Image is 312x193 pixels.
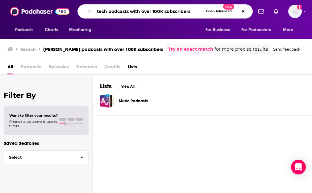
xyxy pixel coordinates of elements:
[4,150,89,164] button: Select
[77,4,253,19] div: Search podcasts, credits, & more...
[283,26,293,34] span: More
[237,24,280,36] button: open menu
[223,4,234,10] span: New
[203,8,235,15] button: Open AdvancedNew
[45,26,58,34] span: Charts
[288,5,302,18] img: User Profile
[9,120,58,128] span: Choose a tab above to access filters.
[288,5,302,18] button: Show profile menu
[94,6,203,16] input: Search podcasts, credits, & more...
[119,98,148,104] a: Music Podcasts
[279,24,301,36] button: open menu
[168,46,213,53] a: Try an exact match
[4,155,75,159] span: Select
[100,82,139,90] a: ListsView All
[271,47,302,52] button: Send feedback
[11,24,41,36] button: open menu
[271,6,281,17] a: Show notifications dropdown
[206,26,230,34] span: For Business
[41,24,62,36] a: Charts
[21,62,41,74] span: Podcasts
[104,62,120,74] span: Credits
[49,62,69,74] span: Episodes
[100,82,112,90] h2: Lists
[20,46,36,52] h3: Search
[76,62,97,74] span: Networks
[7,62,13,74] a: All
[65,24,99,36] button: open menu
[4,91,89,100] h2: Filter By
[214,46,268,53] span: for more precise results
[69,26,91,34] span: Monitoring
[117,83,139,90] button: View All
[9,113,58,118] span: Want to filter your results?
[201,24,238,36] button: open menu
[291,160,306,174] div: Open Intercom Messenger
[256,6,266,17] a: Show notifications dropdown
[100,94,114,108] a: Music Podcasts
[4,140,89,146] p: Saved Searches
[128,62,137,74] a: Lists
[241,26,271,34] span: For Podcasters
[43,46,163,52] h3: [PERSON_NAME] podcasts with over 100K subscribers
[206,10,232,13] span: Open Advanced
[288,5,302,18] span: Logged in as kindrieri
[15,26,33,34] span: Podcasts
[297,5,302,10] svg: Add a profile image
[10,6,69,17] img: Podchaser - Follow, Share and Rate Podcasts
